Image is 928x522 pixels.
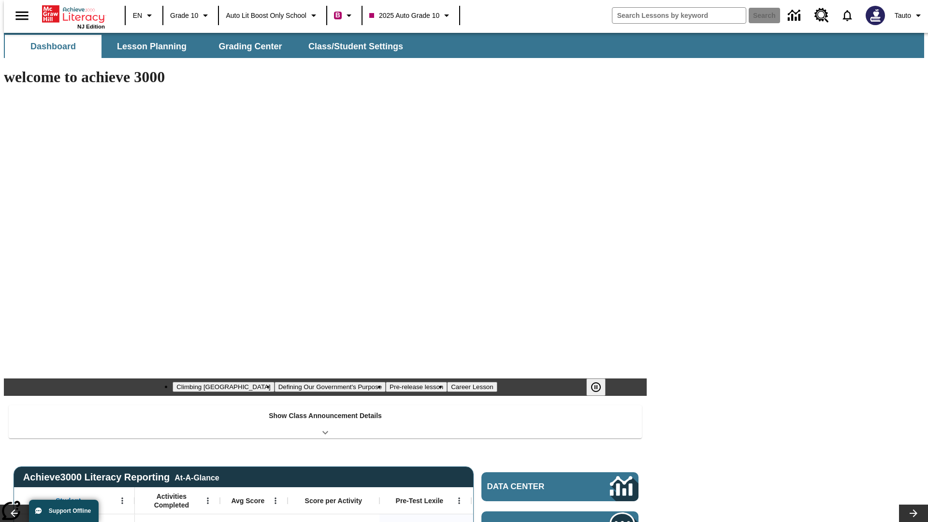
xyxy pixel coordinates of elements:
button: Pause [586,378,606,396]
button: Grade: Grade 10, Select a grade [166,7,215,24]
button: Grading Center [202,35,299,58]
button: Open Menu [268,493,283,508]
span: Pre-Test Lexile [396,496,444,505]
img: Avatar [866,6,885,25]
div: Pause [586,378,615,396]
a: Data Center [782,2,809,29]
button: Lesson Planning [103,35,200,58]
button: School: Auto Lit Boost only School, Select your school [222,7,323,24]
h1: welcome to achieve 3000 [4,68,647,86]
button: Class: 2025 Auto Grade 10, Select your class [365,7,456,24]
span: Data Center [487,482,578,492]
button: Select a new avatar [860,3,891,28]
span: NJ Edition [77,24,105,29]
div: At-A-Glance [174,472,219,482]
div: Show Class Announcement Details [9,405,642,438]
span: Grade 10 [170,11,198,21]
button: Class/Student Settings [301,35,411,58]
button: Slide 1 Climbing Mount Tai [173,382,274,392]
button: Lesson carousel, Next [899,505,928,522]
button: Boost Class color is violet red. Change class color [330,7,359,24]
a: Resource Center, Will open in new tab [809,2,835,29]
input: search field [612,8,746,23]
span: Avg Score [231,496,264,505]
button: Open Menu [201,493,215,508]
button: Open Menu [452,493,466,508]
span: B [335,9,340,21]
button: Dashboard [5,35,101,58]
button: Slide 2 Defining Our Government's Purpose [275,382,386,392]
span: 2025 Auto Grade 10 [369,11,439,21]
button: Support Offline [29,500,99,522]
span: Student [56,496,81,505]
span: Score per Activity [305,496,362,505]
span: Auto Lit Boost only School [226,11,306,21]
span: Activities Completed [140,492,203,509]
button: Language: EN, Select a language [129,7,159,24]
span: Support Offline [49,507,91,514]
span: Tauto [895,11,911,21]
button: Slide 4 Career Lesson [447,382,497,392]
button: Slide 3 Pre-release lesson [386,382,447,392]
p: Show Class Announcement Details [269,411,382,421]
div: SubNavbar [4,35,412,58]
span: Achieve3000 Literacy Reporting [23,472,219,483]
div: Home [42,3,105,29]
button: Open side menu [8,1,36,30]
a: Notifications [835,3,860,28]
button: Profile/Settings [891,7,928,24]
a: Data Center [481,472,638,501]
span: EN [133,11,142,21]
a: Home [42,4,105,24]
div: SubNavbar [4,33,924,58]
button: Open Menu [115,493,130,508]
